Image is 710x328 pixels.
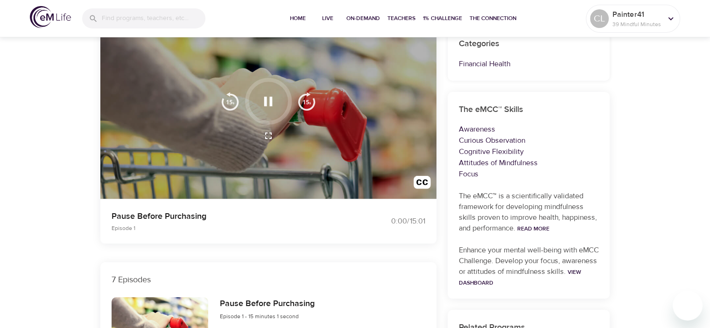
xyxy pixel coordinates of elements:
[408,170,436,199] button: Transcript/Closed Captions (c)
[459,168,599,180] p: Focus
[459,58,599,70] p: Financial Health
[297,92,316,111] img: 15s_next.svg
[673,291,703,321] iframe: Button to launch messaging window
[387,14,415,23] span: Teachers
[517,225,549,232] a: Read More
[459,157,599,168] p: Attitudes of Mindfulness
[219,297,314,311] h6: Pause Before Purchasing
[459,245,599,288] p: Enhance your mental well-being with eMCC Challenge. Develop your focus, awareness or attitudes of...
[287,14,309,23] span: Home
[219,313,298,320] span: Episode 1 - 15 minutes 1 second
[459,124,599,135] p: Awareness
[423,14,462,23] span: 1% Challenge
[459,103,599,117] h6: The eMCC™ Skills
[221,92,239,111] img: 15s_prev.svg
[612,9,662,20] p: Painter41
[316,14,339,23] span: Live
[470,14,516,23] span: The Connection
[459,135,599,146] p: Curious Observation
[612,20,662,28] p: 39 Mindful Minutes
[459,191,599,234] p: The eMCC™ is a scientifically validated framework for developing mindfulness skills proven to imp...
[590,9,609,28] div: CL
[112,210,344,223] p: Pause Before Purchasing
[459,37,599,51] h6: Categories
[346,14,380,23] span: On-Demand
[30,6,71,28] img: logo
[414,176,431,193] img: open_caption.svg
[459,146,599,157] p: Cognitive Flexibility
[355,216,425,227] div: 0:00 / 15:01
[112,273,425,286] p: 7 Episodes
[112,224,344,232] p: Episode 1
[102,8,205,28] input: Find programs, teachers, etc...
[459,268,581,286] a: View Dashboard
